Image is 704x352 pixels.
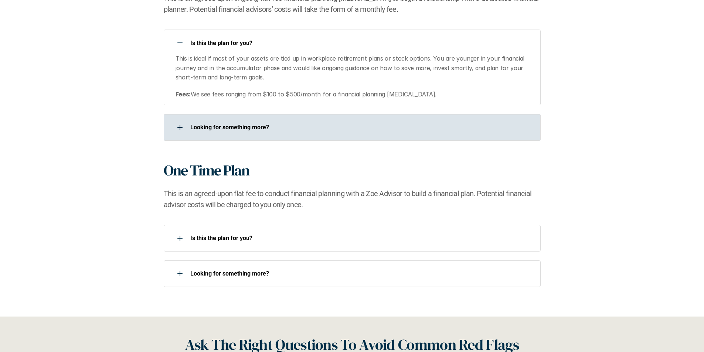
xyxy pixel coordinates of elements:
p: Looking for something more?​ [190,124,531,131]
p: Is this the plan for you?​ [190,235,531,242]
p: Is this the plan for you?​ [190,40,531,47]
p: We see fees ranging from $100 to $500/month for a financial planning [MEDICAL_DATA]. [176,90,532,99]
p: This is ideal if most of your assets are tied up in workplace retirement plans or stock options. ... [176,54,532,82]
strong: Fees: [176,90,191,98]
p: Looking for something more?​ [190,270,531,277]
h1: One Time Plan [164,161,249,179]
h2: This is an agreed-upon flat fee to conduct financial planning with a Zoe Advisor to build a finan... [164,188,541,210]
